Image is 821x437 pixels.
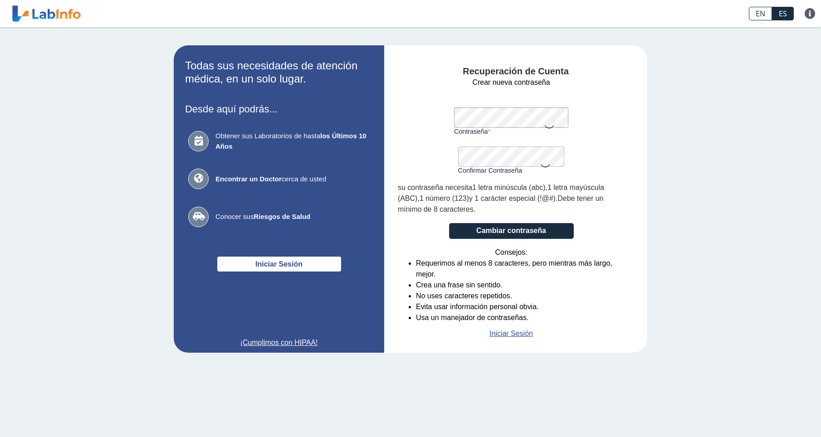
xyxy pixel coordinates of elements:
[215,132,367,150] b: los Últimos 10 Años
[398,66,634,77] h4: Recuperación de Cuenta
[185,337,373,348] a: ¡Cumplimos con HIPAA!
[454,128,568,135] label: Contraseña
[749,7,772,20] a: EN
[420,194,469,202] span: 1 número (123)
[416,258,625,280] li: Requerimos al menos 8 caracteres, pero mientras más largo, mejor.
[215,175,282,183] b: Encontrar un Doctor
[254,213,310,220] b: Riesgos de Salud
[495,247,528,258] span: Consejos:
[416,301,625,312] li: Evita usar información personal obvia.
[458,167,565,174] label: Confirmar Contraseña
[398,184,472,191] span: su contraseña necesita
[215,131,370,151] span: Obtener sus Laboratorios de hasta
[185,103,373,115] h3: Desde aquí podrás...
[398,182,625,215] div: , , . .
[449,223,574,239] button: Cambiar contraseña
[215,174,370,185] span: cerca de usted
[416,291,625,301] li: No uses caracteres repetidos.
[472,77,550,88] span: Crear nueva contraseña
[215,212,370,222] span: Conocer sus
[217,256,342,272] button: Iniciar Sesión
[489,328,533,339] a: Iniciar Sesión
[416,280,625,291] li: Crea una frase sin sentido.
[185,59,373,86] h2: Todas sus necesidades de atención médica, en un solo lugar.
[472,184,545,191] span: 1 letra minúscula (abc)
[469,194,556,202] span: y 1 carácter especial (!@#)
[416,312,625,323] li: Usa un manejador de contraseñas.
[398,184,604,202] span: 1 letra mayúscula (ABC)
[772,7,794,20] a: ES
